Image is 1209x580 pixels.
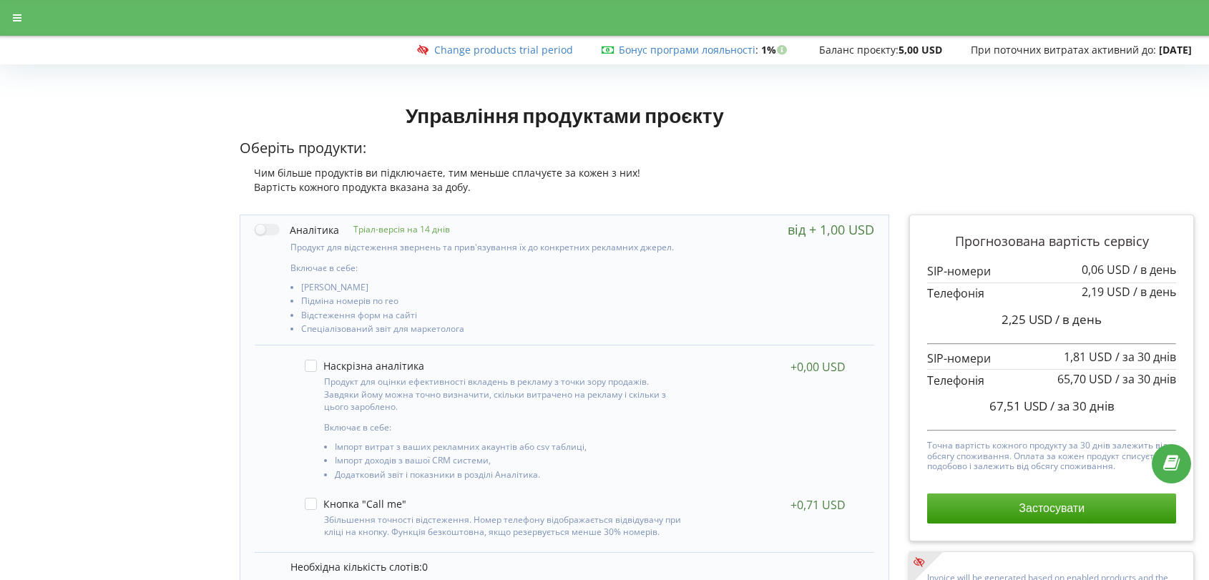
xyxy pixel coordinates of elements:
li: Спеціалізований звіт для маркетолога [301,324,688,338]
span: 2,25 USD [1002,311,1052,328]
a: Change products trial period [434,43,573,56]
span: / за 30 днів [1115,371,1176,387]
h1: Управління продуктами проєкту [240,102,889,128]
a: Бонус програми лояльності [619,43,755,56]
span: 67,51 USD [989,398,1047,414]
span: 65,70 USD [1057,371,1112,387]
span: 0,06 USD [1082,262,1130,277]
div: Чим більше продуктів ви підключаєте, тим меньше сплачуєте за кожен з них! [240,166,889,180]
button: Застосувати [927,493,1176,524]
div: +0,71 USD [790,498,846,512]
span: / за 30 днів [1050,398,1115,414]
p: SIP-номери [927,263,1176,280]
p: Продукт для оцінки ефективності вкладень в рекламу з точки зору продажів. Завдяки йому можна точн... [324,375,683,412]
label: Кнопка "Call me" [305,498,406,510]
p: Продукт для відстеження звернень та прив'язування їх до конкретних рекламних джерел. [290,241,688,253]
strong: 1% [761,43,790,56]
span: / в день [1133,262,1176,277]
li: Додатковий звіт і показники в розділі Аналітика. [335,470,683,483]
span: / в день [1055,311,1102,328]
span: : [619,43,758,56]
div: від + 1,00 USD [788,222,874,237]
strong: 5,00 USD [899,43,942,56]
li: [PERSON_NAME] [301,282,688,296]
strong: [DATE] [1159,43,1192,56]
span: 1,81 USD [1064,349,1112,365]
p: Включає в себе: [290,262,688,274]
li: Підміна номерів по гео [301,296,688,310]
div: Вартість кожного продукта вказана за добу. [240,180,889,195]
p: Телефонія [927,373,1176,389]
p: Прогнозована вартість сервісу [927,232,1176,251]
p: Телефонія [927,285,1176,302]
div: +0,00 USD [790,360,846,374]
p: Точна вартість кожного продукту за 30 днів залежить від обсягу споживання. Оплата за кожен продук... [927,437,1176,471]
span: 0 [422,560,428,574]
span: При поточних витратах активний до: [971,43,1156,56]
span: / за 30 днів [1115,349,1176,365]
li: Відстеження форм на сайті [301,310,688,324]
p: SIP-номери [927,350,1176,367]
label: Наскрізна аналітика [305,360,424,372]
p: Включає в себе: [324,421,683,433]
p: Оберіть продукти: [240,138,889,159]
span: Баланс проєкту: [819,43,899,56]
span: 2,19 USD [1082,284,1130,300]
p: Збільшення точності відстеження. Номер телефону відображається відвідувачу при кліці на кнопку. Ф... [324,513,683,538]
label: Аналітика [255,222,339,237]
li: Імпорт витрат з ваших рекламних акаунтів або csv таблиці, [335,442,683,456]
span: / в день [1133,284,1176,300]
li: Імпорт доходів з вашої CRM системи, [335,456,683,469]
p: Тріал-версія на 14 днів [339,223,450,235]
p: Необхідна кількість слотів: [290,560,860,574]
